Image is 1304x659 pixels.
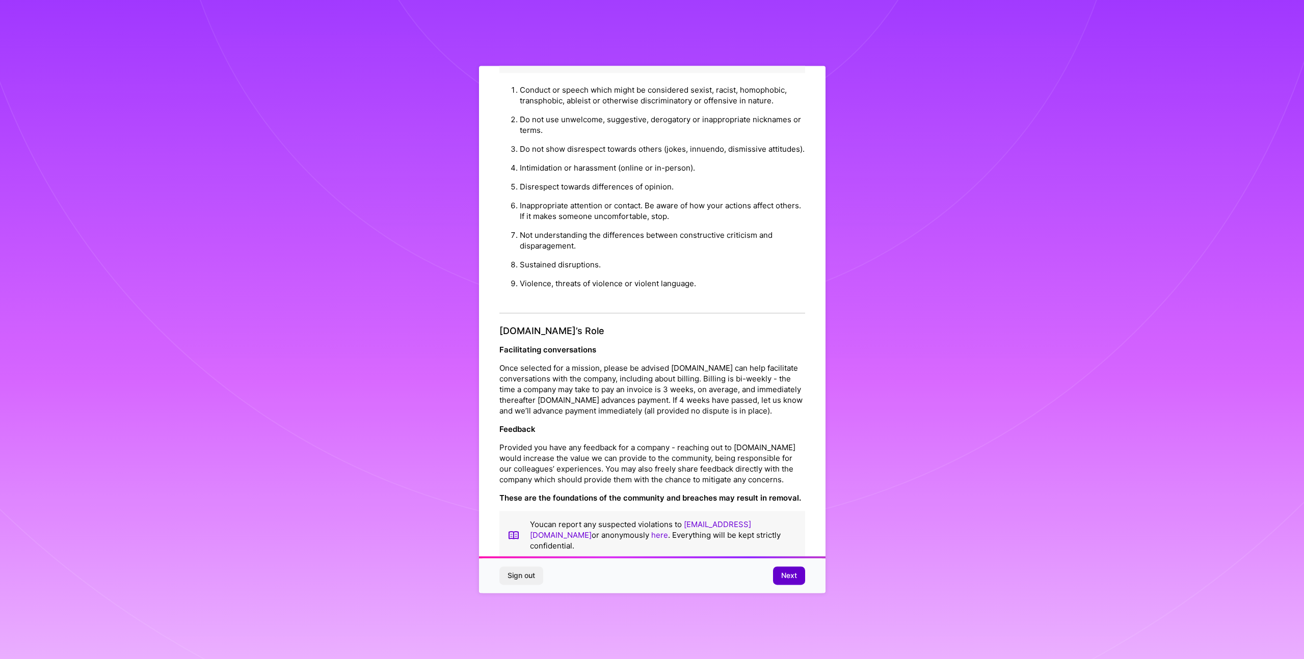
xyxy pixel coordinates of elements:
strong: These are the foundations of the community and breaches may result in removal. [499,493,801,503]
strong: Feedback [499,425,536,434]
a: [EMAIL_ADDRESS][DOMAIN_NAME] [530,520,751,540]
li: Disrespect towards differences of opinion. [520,177,805,196]
li: Intimidation or harassment (online or in-person). [520,158,805,177]
li: Do not show disrespect towards others (jokes, innuendo, dismissive attitudes). [520,140,805,158]
h4: [DOMAIN_NAME]’s Role [499,325,805,337]
span: Next [781,571,797,581]
img: book icon [508,519,520,552]
button: Next [773,567,805,585]
strong: Facilitating conversations [499,345,596,355]
li: Sustained disruptions. [520,255,805,274]
li: Violence, threats of violence or violent language. [520,274,805,293]
span: Sign out [508,571,535,581]
p: Provided you have any feedback for a company - reaching out to [DOMAIN_NAME] would increase the v... [499,443,805,485]
p: You can report any suspected violations to or anonymously . Everything will be kept strictly conf... [530,519,797,552]
a: here [651,531,668,540]
p: Once selected for a mission, please be advised [DOMAIN_NAME] can help facilitate conversations wi... [499,363,805,417]
li: Do not use unwelcome, suggestive, derogatory or inappropriate nicknames or terms. [520,110,805,140]
li: Inappropriate attention or contact. Be aware of how your actions affect others. If it makes someo... [520,196,805,226]
button: Sign out [499,567,543,585]
li: Not understanding the differences between constructive criticism and disparagement. [520,226,805,255]
li: Conduct or speech which might be considered sexist, racist, homophobic, transphobic, ableist or o... [520,80,805,110]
